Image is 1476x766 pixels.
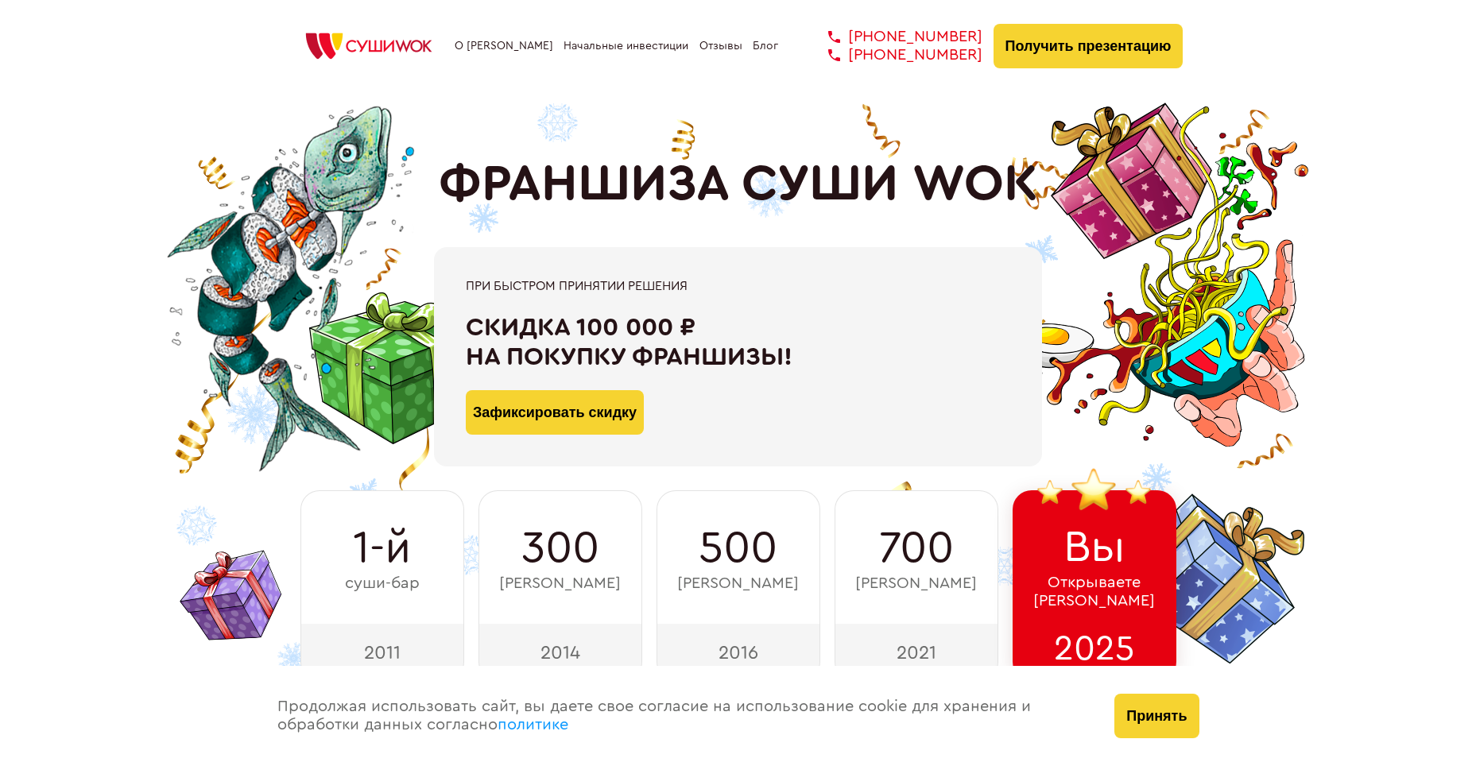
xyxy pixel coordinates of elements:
[804,46,982,64] a: [PHONE_NUMBER]
[879,523,954,574] span: 700
[498,717,568,733] a: политике
[466,279,1010,293] div: При быстром принятии решения
[855,574,977,593] span: [PERSON_NAME]
[677,574,799,593] span: [PERSON_NAME]
[455,40,553,52] a: О [PERSON_NAME]
[1063,522,1125,573] span: Вы
[300,624,464,681] div: 2011
[353,523,411,574] span: 1-й
[466,313,1010,372] div: Скидка 100 000 ₽ на покупку франшизы!
[699,40,742,52] a: Отзывы
[564,40,688,52] a: Начальные инвестиции
[345,574,420,593] span: суши-бар
[439,155,1038,214] h1: ФРАНШИЗА СУШИ WOK
[699,523,777,574] span: 500
[261,666,1099,766] div: Продолжая использовать сайт, вы даете свое согласие на использование cookie для хранения и обрабо...
[521,523,599,574] span: 300
[835,624,998,681] div: 2021
[499,574,621,593] span: [PERSON_NAME]
[1013,624,1176,681] div: 2025
[466,390,644,435] button: Зафиксировать скидку
[478,624,642,681] div: 2014
[657,624,820,681] div: 2016
[753,40,778,52] a: Блог
[994,24,1184,68] button: Получить презентацию
[1114,694,1199,738] button: Принять
[293,29,444,64] img: СУШИWOK
[804,28,982,46] a: [PHONE_NUMBER]
[1033,574,1155,610] span: Открываете [PERSON_NAME]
